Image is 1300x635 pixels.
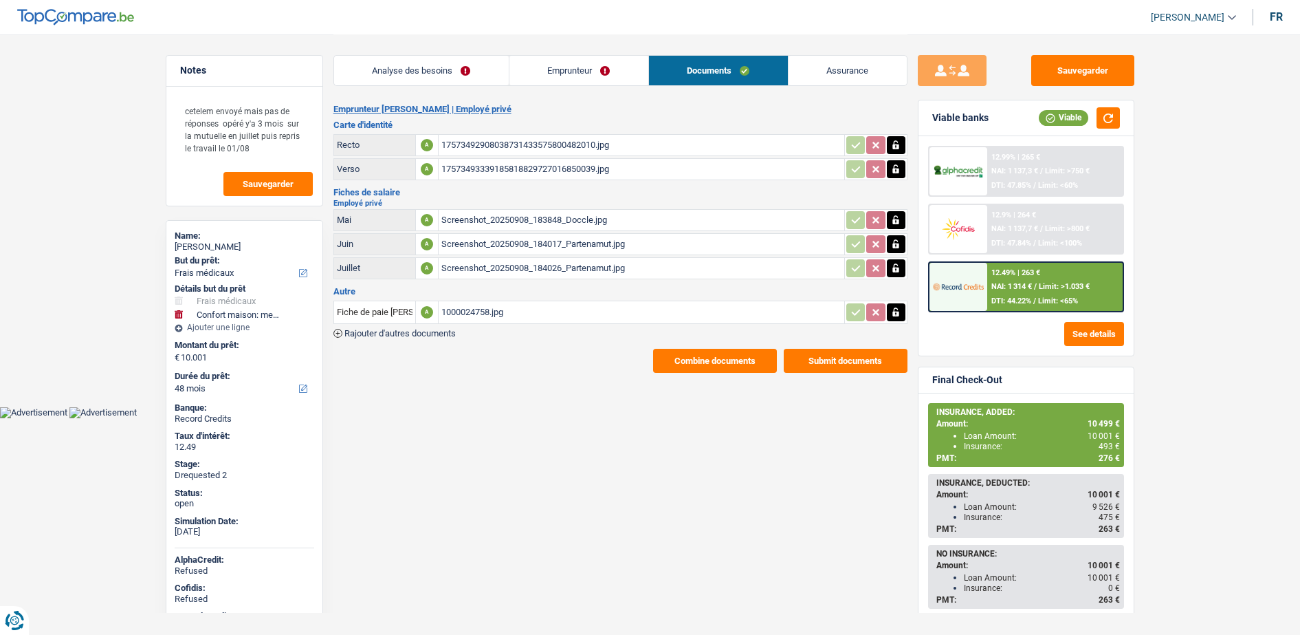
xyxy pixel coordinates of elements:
div: A [421,306,433,319]
div: PMT: [936,453,1120,463]
span: DTI: 47.84% [991,239,1031,248]
img: Cofidis [933,216,984,241]
div: A [421,139,433,151]
div: Loan Amount: [964,431,1120,441]
div: A [421,214,433,226]
span: € [175,352,179,363]
span: 0 € [1108,583,1120,593]
div: Recto [337,140,412,150]
span: 10 001 € [1088,561,1120,570]
div: Viable [1039,110,1088,125]
div: Cofidis: [175,583,314,594]
div: open [175,498,314,509]
div: 17573493339185818829727016850039.jpg [441,159,841,180]
div: Record Credits [175,413,314,424]
div: Refused [175,566,314,577]
div: Amount: [936,561,1120,570]
a: [PERSON_NAME] [1140,6,1236,29]
div: Status: [175,488,314,499]
button: Rajouter d'autres documents [333,329,456,338]
div: A [421,163,433,175]
span: NAI: 1 137,7 € [991,224,1038,233]
h5: Notes [180,65,309,76]
span: 10 001 € [1088,573,1120,583]
span: Limit: <60% [1038,181,1078,190]
span: 10 499 € [1088,419,1120,429]
span: NAI: 1 137,3 € [991,166,1038,175]
button: Combine documents [653,349,777,373]
div: Loan Amount: [964,573,1120,583]
div: Screenshot_20250908_183848_Doccle.jpg [441,210,841,230]
span: / [1040,166,1043,175]
div: Juillet [337,263,412,273]
div: [PERSON_NAME] [175,241,314,252]
div: Simulation Date: [175,516,314,527]
span: Limit: >800 € [1045,224,1090,233]
div: Loan Amount: [964,502,1120,512]
span: / [1033,181,1036,190]
span: Limit: >750 € [1045,166,1090,175]
div: Verso [337,164,412,174]
div: Détails but du prêt [175,283,314,294]
h2: Employé privé [333,200,907,207]
div: Banque: [175,402,314,413]
div: 12.49% | 263 € [991,268,1040,277]
h2: Emprunteur [PERSON_NAME] | Employé privé [333,104,907,115]
div: A [421,262,433,275]
label: Montant du prêt: [175,340,311,351]
div: 12.99% | 265 € [991,153,1040,162]
a: Documents [649,56,788,85]
div: 17573492908038731433575800482010.jpg [441,135,841,155]
span: Limit: <100% [1038,239,1082,248]
span: / [1033,239,1036,248]
button: Submit documents [784,349,907,373]
button: Sauvegarder [223,172,313,196]
div: Mai [337,215,412,225]
button: Sauvegarder [1031,55,1134,86]
label: Durée du prêt: [175,371,311,382]
label: But du prêt: [175,255,311,266]
a: Emprunteur [509,56,648,85]
span: Limit: <65% [1038,297,1078,305]
span: [PERSON_NAME] [1151,12,1224,23]
span: Limit: >1.033 € [1039,282,1090,291]
div: 1000024758.jpg [441,302,841,323]
div: Record Credits: [175,611,314,622]
div: Viable banks [932,112,989,124]
span: 263 € [1099,595,1120,605]
div: A [421,238,433,250]
div: Amount: [936,490,1120,499]
span: / [1040,224,1043,233]
span: DTI: 47.85% [991,181,1031,190]
h3: Autre [333,287,907,296]
h3: Fiches de salaire [333,188,907,197]
span: NAI: 1 314 € [991,282,1032,291]
div: 12.49 [175,442,314,453]
div: Taux d'intérêt: [175,431,314,442]
div: fr [1270,10,1283,23]
span: 9 526 € [1092,502,1120,512]
a: Assurance [789,56,907,85]
div: NO INSURANCE: [936,549,1120,559]
span: 475 € [1099,513,1120,522]
div: Drequested 2 [175,470,314,481]
div: Final Check-Out [932,374,1002,386]
img: Record Credits [933,274,984,299]
div: Stage: [175,459,314,470]
div: Juin [337,239,412,249]
span: 263 € [1099,524,1120,534]
span: / [1033,297,1036,305]
div: Insurance: [964,583,1120,593]
span: 276 € [1099,453,1120,463]
span: Sauvegarder [243,180,294,189]
div: Screenshot_20250908_184017_Partenamut.jpg [441,234,841,255]
span: Rajouter d'autres documents [344,329,456,338]
div: PMT: [936,595,1120,605]
h3: Carte d'identité [333,120,907,129]
div: AlphaCredit: [175,555,314,566]
div: 12.9% | 264 € [991,211,1036,219]
span: DTI: 44.22% [991,297,1031,305]
div: Refused [175,594,314,605]
img: AlphaCredit [933,164,984,180]
div: Screenshot_20250908_184026_Partenamut.jpg [441,258,841,279]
